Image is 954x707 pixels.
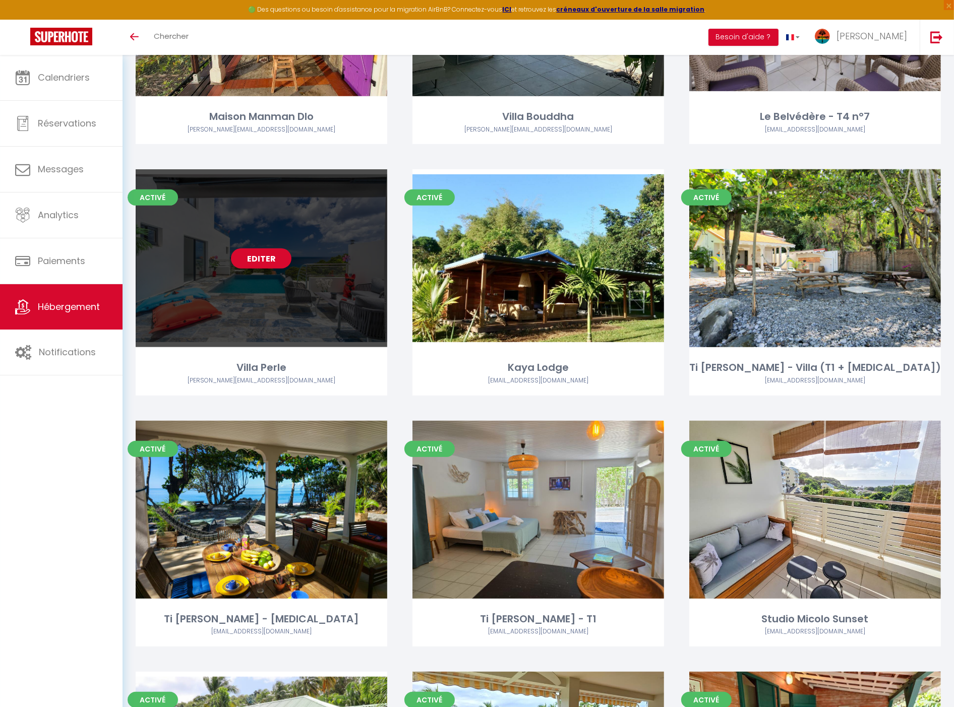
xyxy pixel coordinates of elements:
img: Super Booking [30,28,92,45]
span: Hébergement [38,300,100,313]
div: Airbnb [136,627,387,636]
div: Ti [PERSON_NAME] - T1 [412,611,664,627]
span: Calendriers [38,71,90,84]
div: Airbnb [689,627,941,636]
div: Villa Bouddha [412,109,664,124]
span: Paiements [38,254,85,267]
div: Le Belvédère - T4 n°7 [689,109,941,124]
span: Réservations [38,117,96,130]
span: Activé [128,189,178,206]
span: Messages [38,163,84,175]
div: Airbnb [689,125,941,135]
div: Ti [PERSON_NAME] - Villa (T1 + [MEDICAL_DATA]) [689,360,941,375]
a: Editer [231,248,291,269]
button: Besoin d'aide ? [708,29,779,46]
span: Activé [681,441,732,457]
div: Villa Perle [136,360,387,375]
div: Airbnb [412,627,664,636]
div: Airbnb [689,376,941,385]
div: Airbnb [136,376,387,385]
span: Activé [128,441,178,457]
button: Ouvrir le widget de chat LiveChat [8,4,38,34]
div: Ti [PERSON_NAME] - [MEDICAL_DATA] [136,611,387,627]
span: Activé [404,441,455,457]
div: Airbnb [136,125,387,135]
div: Studio Micolo Sunset [689,611,941,627]
img: logout [930,31,943,43]
div: Airbnb [412,376,664,385]
span: Analytics [38,209,79,221]
span: Activé [681,189,732,206]
span: Notifications [39,346,96,358]
div: Airbnb [412,125,664,135]
a: créneaux d'ouverture de la salle migration [557,5,705,14]
img: ... [815,29,830,44]
div: Maison Manman Dlo [136,109,387,124]
span: Activé [404,189,455,206]
a: ICI [503,5,512,14]
div: Kaya Lodge [412,360,664,375]
span: [PERSON_NAME] [837,30,907,42]
a: Chercher [146,20,196,55]
a: ... [PERSON_NAME] [807,20,920,55]
span: Chercher [154,31,189,41]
